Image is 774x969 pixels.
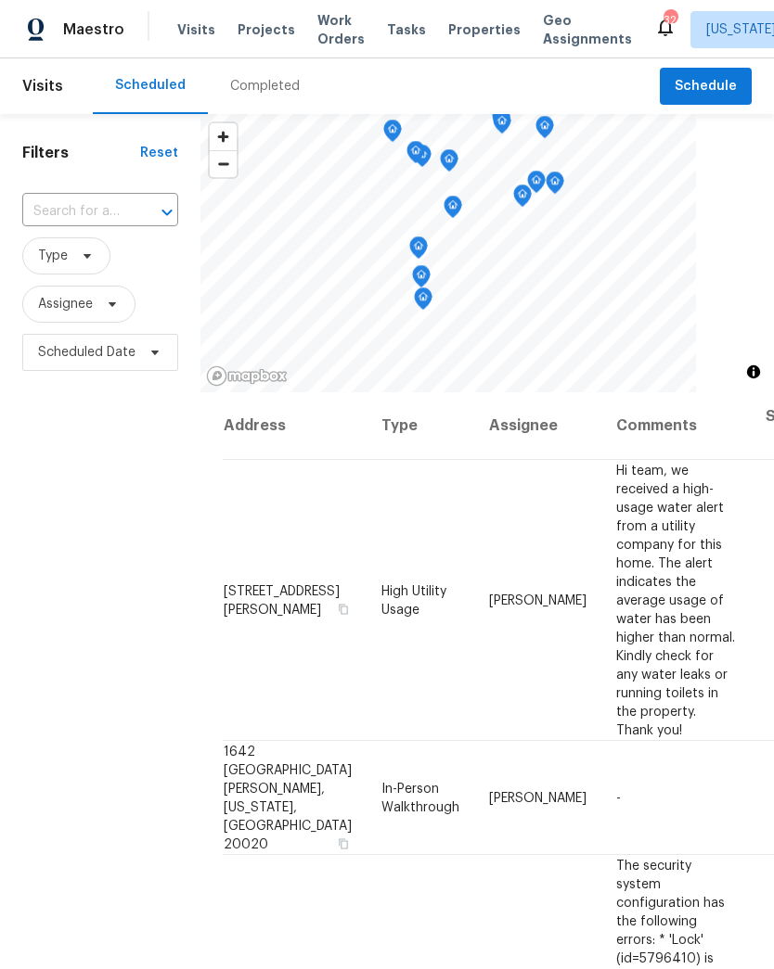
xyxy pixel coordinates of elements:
[492,107,510,135] div: Map marker
[675,75,737,98] span: Schedule
[383,120,402,148] div: Map marker
[177,20,215,39] span: Visits
[742,361,765,383] button: Toggle attribution
[616,791,621,804] span: -
[238,20,295,39] span: Projects
[660,68,752,106] button: Schedule
[224,745,352,850] span: 1642 [GEOGRAPHIC_DATA][PERSON_NAME], [US_STATE], [GEOGRAPHIC_DATA] 20020
[664,11,677,30] div: 32
[115,76,186,95] div: Scheduled
[210,151,237,177] span: Zoom out
[748,362,759,382] span: Toggle attribution
[448,20,521,39] span: Properties
[406,141,425,170] div: Map marker
[22,144,140,162] h1: Filters
[601,392,751,460] th: Comments
[140,144,178,162] div: Reset
[489,593,587,606] span: [PERSON_NAME]
[543,11,632,48] span: Geo Assignments
[414,287,432,316] div: Map marker
[22,66,63,107] span: Visits
[381,584,446,616] span: High Utility Usage
[224,584,340,616] span: [STREET_ADDRESS][PERSON_NAME]
[616,464,735,736] span: Hi team, we received a high-usage water alert from a utility company for this home. The alert ind...
[367,392,474,460] th: Type
[223,392,367,460] th: Address
[527,171,546,199] div: Map marker
[38,295,93,313] span: Assignee
[412,265,431,294] div: Map marker
[513,185,532,213] div: Map marker
[38,247,68,265] span: Type
[154,199,180,225] button: Open
[210,150,237,177] button: Zoom out
[206,365,288,387] a: Mapbox homepage
[440,149,458,178] div: Map marker
[444,196,462,224] div: Map marker
[63,20,124,39] span: Maestro
[387,23,426,36] span: Tasks
[210,123,237,150] button: Zoom in
[200,114,696,392] canvas: Map
[489,791,587,804] span: [PERSON_NAME]
[546,172,564,200] div: Map marker
[230,77,300,96] div: Completed
[335,835,352,851] button: Copy Address
[474,392,601,460] th: Assignee
[535,116,554,145] div: Map marker
[335,600,352,617] button: Copy Address
[38,343,135,362] span: Scheduled Date
[493,111,511,140] div: Map marker
[22,198,126,226] input: Search for an address...
[317,11,365,48] span: Work Orders
[409,236,428,265] div: Map marker
[381,782,459,813] span: In-Person Walkthrough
